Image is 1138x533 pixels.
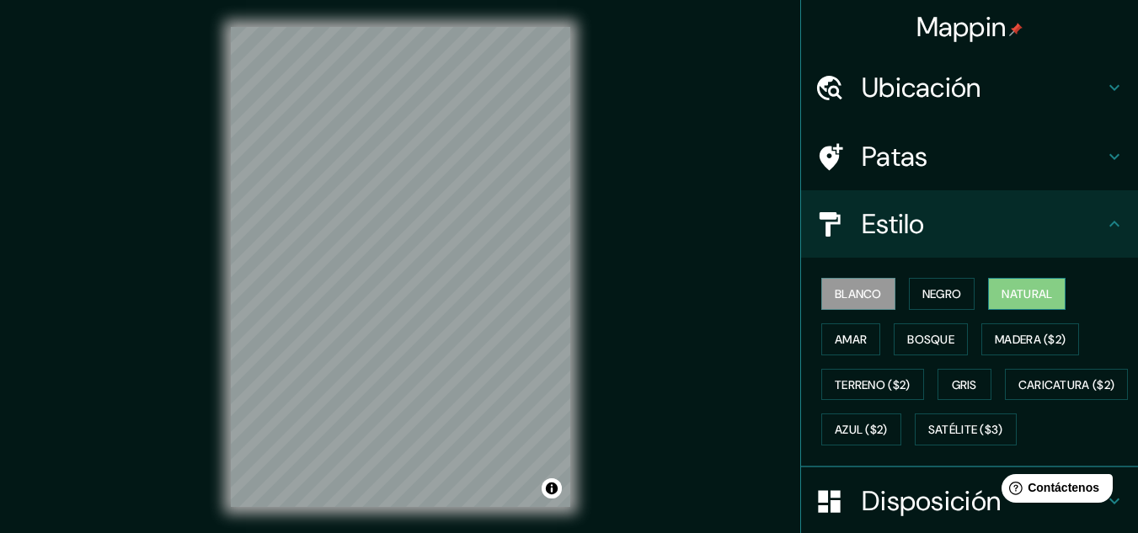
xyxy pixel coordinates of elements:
[1005,369,1129,401] button: Caricatura ($2)
[938,369,991,401] button: Gris
[922,286,962,301] font: Negro
[231,27,570,507] canvas: Mapa
[988,278,1066,310] button: Natural
[916,9,1007,45] font: Mappin
[862,206,925,242] font: Estilo
[988,467,1119,514] iframe: Lanzador de widgets de ayuda
[981,323,1079,355] button: Madera ($2)
[835,286,882,301] font: Blanco
[821,323,880,355] button: Amar
[1002,286,1052,301] font: Natural
[1009,23,1023,36] img: pin-icon.png
[862,139,928,174] font: Patas
[835,423,888,438] font: Azul ($2)
[862,70,981,105] font: Ubicación
[821,413,901,445] button: Azul ($2)
[952,377,977,392] font: Gris
[909,278,975,310] button: Negro
[801,123,1138,190] div: Patas
[894,323,968,355] button: Bosque
[907,332,954,347] font: Bosque
[821,369,924,401] button: Terreno ($2)
[928,423,1003,438] font: Satélite ($3)
[542,478,562,498] button: Activar o desactivar atribución
[821,278,895,310] button: Blanco
[995,332,1066,347] font: Madera ($2)
[801,54,1138,121] div: Ubicación
[915,413,1017,445] button: Satélite ($3)
[801,190,1138,258] div: Estilo
[835,377,911,392] font: Terreno ($2)
[835,332,867,347] font: Amar
[1018,377,1115,392] font: Caricatura ($2)
[862,483,1001,519] font: Disposición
